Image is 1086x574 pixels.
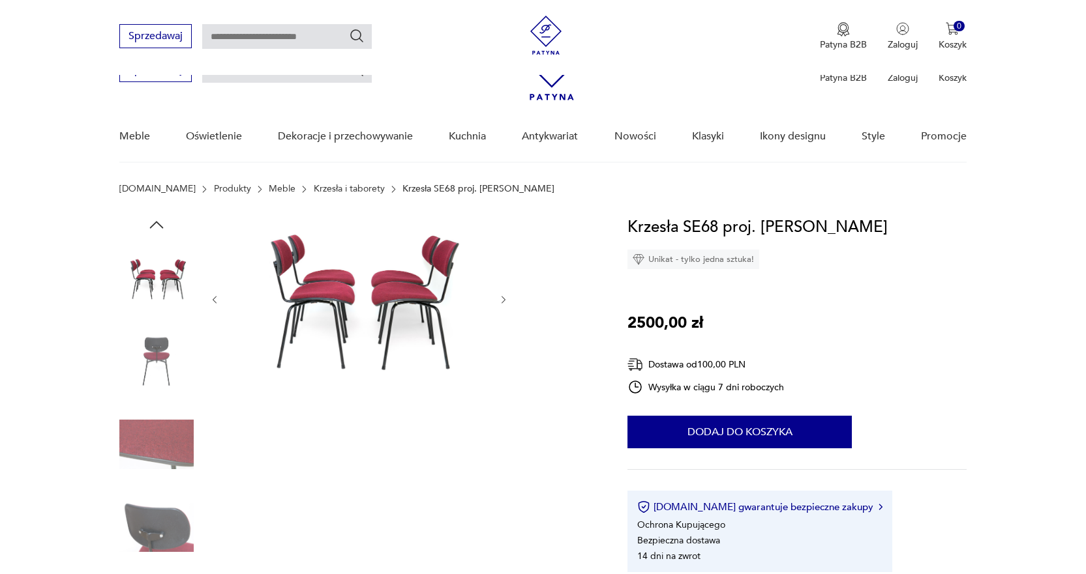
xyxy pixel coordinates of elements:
[119,407,194,481] img: Zdjęcie produktu Krzesła SE68 proj. Egon Eiermann
[402,184,554,194] p: Krzesła SE68 proj. [PERSON_NAME]
[627,311,703,336] p: 2500,00 zł
[637,500,882,513] button: [DOMAIN_NAME] gwarantuje bezpieczne zakupy
[627,379,784,395] div: Wysyłka w ciągu 7 dni roboczych
[119,24,192,48] button: Sprzedawaj
[888,72,918,84] p: Zaloguj
[526,16,566,55] img: Patyna - sklep z meblami i dekoracjami vintage
[234,215,485,382] img: Zdjęcie produktu Krzesła SE68 proj. Egon Eiermann
[119,111,150,162] a: Meble
[820,22,867,51] button: Patyna B2B
[522,111,578,162] a: Antykwariat
[896,22,909,35] img: Ikonka użytkownika
[186,111,242,162] a: Oświetlenie
[760,111,826,162] a: Ikony designu
[614,111,656,162] a: Nowości
[888,38,918,51] p: Zaloguj
[119,66,192,76] a: Sprzedawaj
[627,215,888,240] h1: Krzesła SE68 proj. [PERSON_NAME]
[862,111,885,162] a: Style
[879,504,882,510] img: Ikona strzałki w prawo
[939,22,967,51] button: 0Koszyk
[637,519,725,531] li: Ochrona Kupującego
[119,491,194,565] img: Zdjęcie produktu Krzesła SE68 proj. Egon Eiermann
[692,111,724,162] a: Klasyki
[119,324,194,399] img: Zdjęcie produktu Krzesła SE68 proj. Egon Eiermann
[627,356,784,373] div: Dostawa od 100,00 PLN
[314,184,385,194] a: Krzesła i taborety
[119,33,192,42] a: Sprzedawaj
[633,253,644,265] img: Ikona diamentu
[637,500,650,513] img: Ikona certyfikatu
[627,356,643,373] img: Ikona dostawy
[888,22,918,51] button: Zaloguj
[119,184,196,194] a: [DOMAIN_NAME]
[837,22,850,36] img: Ikona medalu
[627,416,852,448] button: Dodaj do koszyka
[939,38,967,51] p: Koszyk
[214,184,251,194] a: Produkty
[820,38,867,51] p: Patyna B2B
[278,111,413,162] a: Dekoracje i przechowywanie
[449,111,486,162] a: Kuchnia
[349,28,365,44] button: Szukaj
[939,72,967,84] p: Koszyk
[637,534,720,547] li: Bezpieczna dostawa
[921,111,967,162] a: Promocje
[946,22,959,35] img: Ikona koszyka
[820,22,867,51] a: Ikona medaluPatyna B2B
[269,184,295,194] a: Meble
[119,241,194,315] img: Zdjęcie produktu Krzesła SE68 proj. Egon Eiermann
[627,250,759,269] div: Unikat - tylko jedna sztuka!
[637,550,701,562] li: 14 dni na zwrot
[954,21,965,32] div: 0
[820,72,867,84] p: Patyna B2B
